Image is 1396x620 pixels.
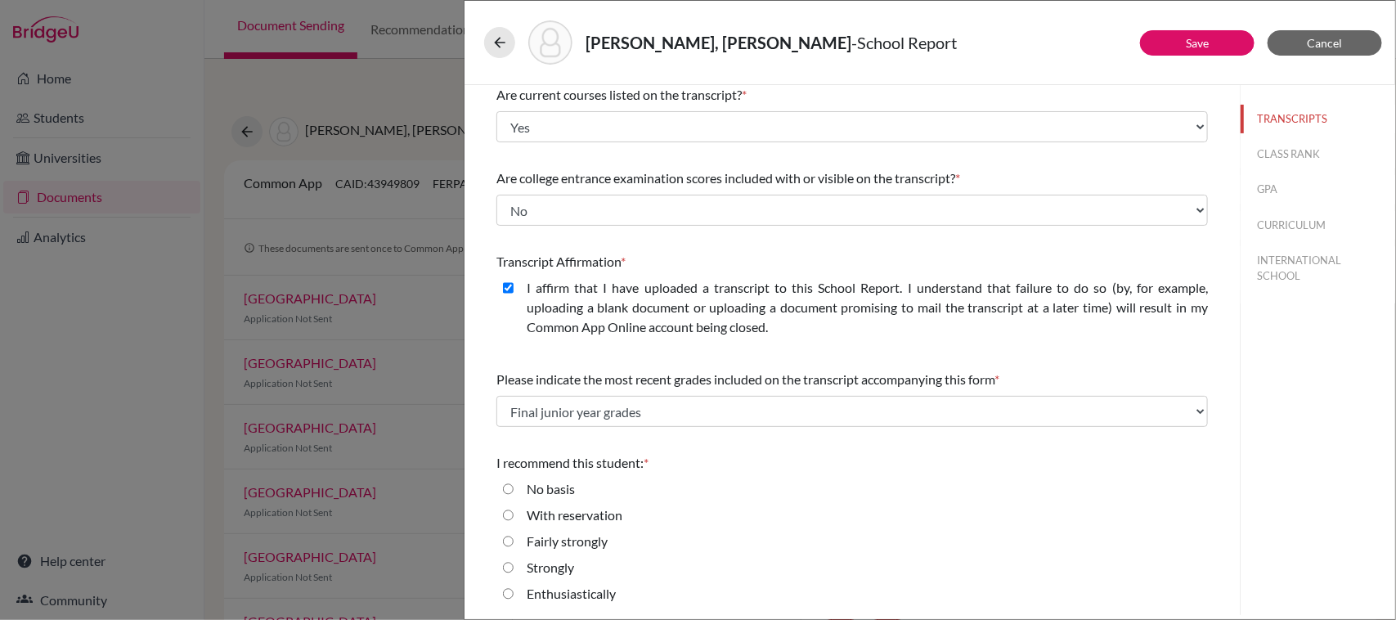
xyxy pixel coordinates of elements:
[527,584,616,604] label: Enthusiastically
[496,170,955,186] span: Are college entrance examination scores included with or visible on the transcript?
[527,532,608,551] label: Fairly strongly
[496,455,644,470] span: I recommend this student:
[496,87,742,102] span: Are current courses listed on the transcript?
[527,479,575,499] label: No basis
[527,558,574,577] label: Strongly
[1241,211,1395,240] button: CURRICULUM
[496,371,994,387] span: Please indicate the most recent grades included on the transcript accompanying this form
[1241,246,1395,290] button: INTERNATIONAL SCHOOL
[851,33,957,52] span: - School Report
[527,278,1208,337] label: I affirm that I have uploaded a transcript to this School Report. I understand that failure to do...
[496,254,621,269] span: Transcript Affirmation
[1241,175,1395,204] button: GPA
[527,505,622,525] label: With reservation
[1241,140,1395,168] button: CLASS RANK
[586,33,851,52] strong: [PERSON_NAME], [PERSON_NAME]
[1241,105,1395,133] button: TRANSCRIPTS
